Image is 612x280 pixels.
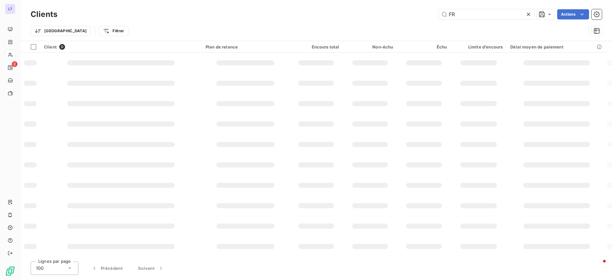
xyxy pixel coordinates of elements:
input: Rechercher [439,9,534,19]
div: L7 [5,4,15,14]
a: 2 [5,63,15,73]
img: Logo LeanPay [5,266,15,276]
div: Échu [401,44,447,49]
div: Limite d’encours [455,44,503,49]
button: Suivant [130,262,172,275]
h3: Clients [31,9,57,20]
button: [GEOGRAPHIC_DATA] [31,26,91,36]
div: Délai moyen de paiement [510,44,603,49]
button: Actions [557,9,589,19]
iframe: Intercom live chat [590,258,606,274]
div: Plan de relance [206,44,286,49]
div: Encours total [293,44,339,49]
button: Précédent [84,262,130,275]
span: 2 [12,61,18,67]
span: 100 [36,265,44,271]
button: Filtrer [99,26,128,36]
div: Non-échu [347,44,393,49]
span: Client [44,44,57,49]
span: 0 [59,44,65,50]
